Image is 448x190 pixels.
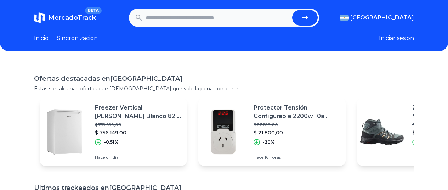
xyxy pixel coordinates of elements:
a: Sincronizacion [57,34,98,43]
img: Featured image [357,107,407,157]
span: BETA [85,7,102,14]
p: $ 756.149,00 [95,129,181,136]
button: Iniciar sesion [379,34,414,43]
p: $ 21.800,00 [254,129,340,136]
img: Argentina [340,15,349,21]
p: -20% [263,139,275,145]
p: $ 27.250,00 [254,122,340,128]
p: Freezer Vertical [PERSON_NAME] Blanco 82l A++ Pe-fv90b Reversible [95,104,181,121]
span: MercadoTrack [48,14,96,22]
p: Estas son algunas ofertas que [DEMOGRAPHIC_DATA] que vale la pena compartir. [34,85,414,92]
p: -0,51% [104,139,119,145]
a: MercadoTrackBETA [34,12,96,23]
p: $ 759.999,00 [95,122,181,128]
a: Featured imageProtector Tensión Configurable 2200w 10a Heladeras Y Electro$ 27.250,00$ 21.800,00-... [198,98,346,166]
span: [GEOGRAPHIC_DATA] [350,13,414,22]
img: Featured image [198,107,248,157]
img: Featured image [40,107,89,157]
button: [GEOGRAPHIC_DATA] [340,13,414,22]
p: Hace un día [95,155,181,160]
p: Protector Tensión Configurable 2200w 10a Heladeras Y Electro [254,104,340,121]
p: Hace 16 horas [254,155,340,160]
h1: Ofertas destacadas en [GEOGRAPHIC_DATA] [34,74,414,84]
a: Featured imageFreezer Vertical [PERSON_NAME] Blanco 82l A++ Pe-fv90b Reversible$ 759.999,00$ 756.... [40,98,187,166]
a: Inicio [34,34,49,43]
img: MercadoTrack [34,12,45,23]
